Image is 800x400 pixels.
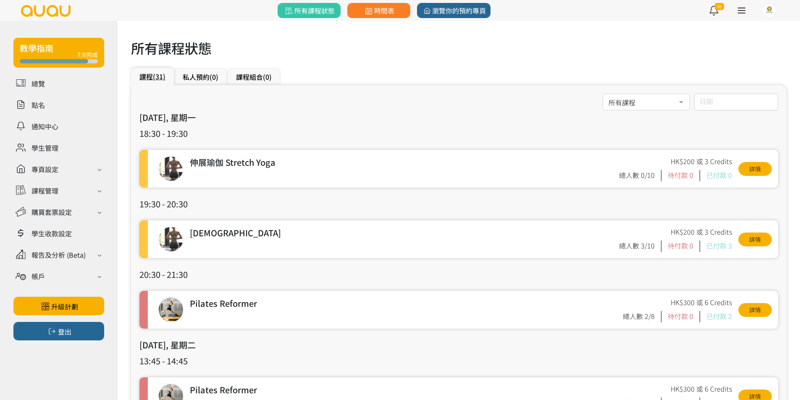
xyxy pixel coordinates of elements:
span: (0) [263,72,272,82]
span: (31) [153,71,165,81]
a: 所有課程狀態 [278,3,341,18]
h3: 19:30 - 20:30 [139,198,778,210]
a: 時間表 [347,3,410,18]
span: 所有課程 [609,96,684,107]
span: 瀏覽你的預約專頁 [422,5,486,16]
div: 購買套票設定 [31,207,72,217]
div: 已付款 0 [706,170,732,181]
div: Pilates Reformer [190,297,621,311]
div: 伸展瑜伽 Stretch Yoga [190,156,617,170]
h3: 13:45 - 14:45 [139,355,778,367]
div: 總人數 3/10 [619,241,661,252]
h3: [DATE], 星期二 [139,339,778,351]
a: 私人預約(0) [183,72,218,82]
span: 46 [715,3,724,10]
div: 課程管理 [31,186,58,196]
img: logo.svg [20,5,71,17]
div: 總人數 0/10 [619,170,661,181]
div: 專頁設定 [31,164,58,174]
h3: [DATE], 星期一 [139,111,778,124]
div: 待付款 0 [668,311,700,322]
a: 課程(31) [139,71,165,81]
a: 詳情 [738,233,772,246]
div: 已付款 2 [706,311,732,322]
span: 時間表 [363,5,394,16]
div: 待付款 0 [668,241,700,252]
div: HK$300 或 6 Credits [671,384,732,397]
div: HK$200 或 3 Credits [671,156,732,170]
a: 瀏覽你的預約專頁 [417,3,490,18]
button: 登出 [13,322,104,340]
a: 詳情 [738,162,772,176]
div: HK$200 或 3 Credits [671,227,732,241]
a: 詳情 [738,303,772,317]
a: 課程組合(0) [236,72,272,82]
div: Pilates Reformer [190,384,621,397]
h1: 所有課程狀態 [131,38,787,58]
div: 待付款 0 [668,170,700,181]
span: (0) [210,72,218,82]
input: 日期 [694,94,778,110]
div: [DEMOGRAPHIC_DATA] [190,227,617,241]
div: 已付款 3 [706,241,732,252]
span: 所有課程狀態 [283,5,334,16]
h3: 18:30 - 19:30 [139,127,778,140]
div: 報告及分析 (Beta) [31,250,86,260]
div: 總人數 2/8 [623,311,661,322]
h3: 20:30 - 21:30 [139,268,778,281]
div: 帳戶 [31,271,45,281]
a: 升級計劃 [13,297,104,315]
div: HK$300 或 6 Credits [671,297,732,311]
